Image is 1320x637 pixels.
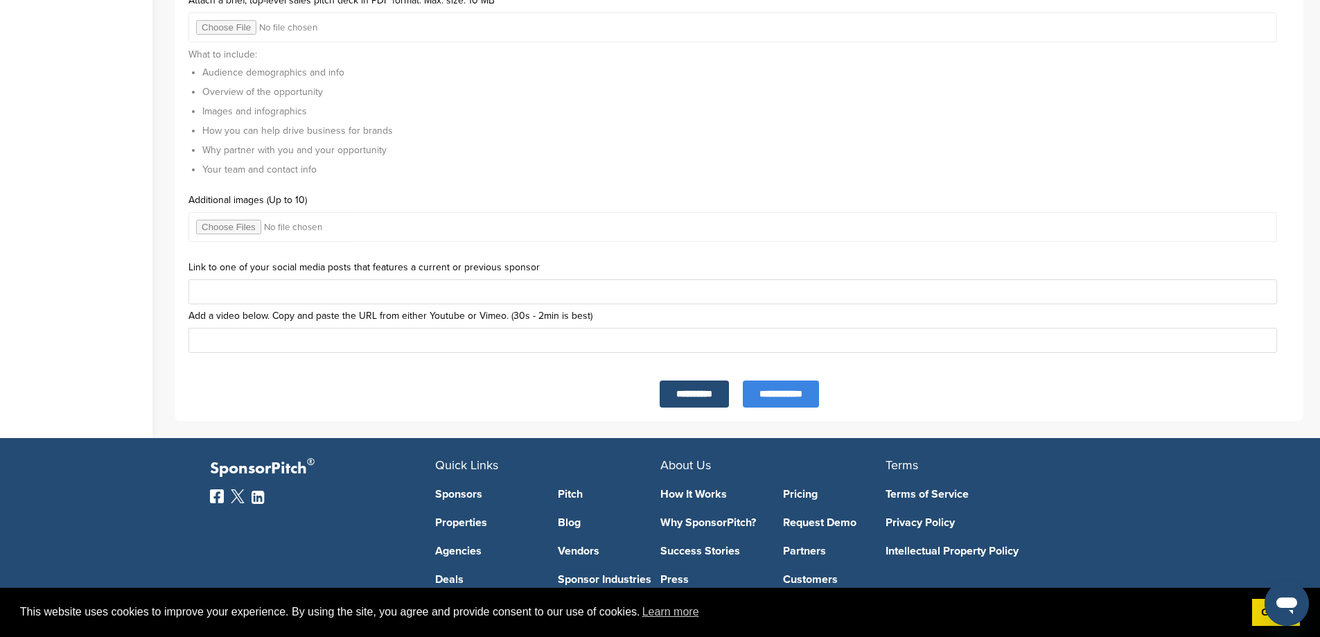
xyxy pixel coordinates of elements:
span: ® [307,453,315,471]
li: Why partner with you and your opportunity [202,143,1290,157]
label: Add a video below. Copy and paste the URL from either Youtube or Vimeo. (30s - 2min is best) [188,311,1290,321]
img: Facebook [210,489,224,503]
a: Sponsor Industries [558,574,660,585]
a: dismiss cookie message [1252,599,1300,627]
a: Press [660,574,763,585]
a: Terms of Service [886,489,1090,500]
a: Success Stories [660,546,763,557]
a: Customers [783,574,886,585]
p: SponsorPitch [210,459,435,479]
label: Link to one of your social media posts that features a current or previous sponsor [188,263,1290,272]
a: Pitch [558,489,660,500]
a: How It Works [660,489,763,500]
div: What to include: [188,42,1290,189]
a: Agencies [435,546,538,557]
span: About Us [660,457,711,473]
a: Blog [558,517,660,528]
a: Sponsors [435,489,538,500]
li: Your team and contact info [202,162,1290,177]
a: Why SponsorPitch? [660,517,763,528]
a: Properties [435,517,538,528]
li: Overview of the opportunity [202,85,1290,99]
a: Partners [783,546,886,557]
span: This website uses cookies to improve your experience. By using the site, you agree and provide co... [20,602,1241,622]
a: Deals [435,574,538,585]
a: Privacy Policy [886,517,1090,528]
a: learn more about cookies [640,602,701,622]
li: Images and infographics [202,104,1290,119]
span: Terms [886,457,918,473]
label: Additional images (Up to 10) [188,195,1290,205]
a: Vendors [558,546,660,557]
img: Twitter [231,489,245,503]
a: Pricing [783,489,886,500]
li: How you can help drive business for brands [202,123,1290,138]
a: Intellectual Property Policy [886,546,1090,557]
a: Request Demo [783,517,886,528]
li: Audience demographics and info [202,65,1290,80]
iframe: Button to launch messaging window [1265,582,1309,626]
span: Quick Links [435,457,498,473]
